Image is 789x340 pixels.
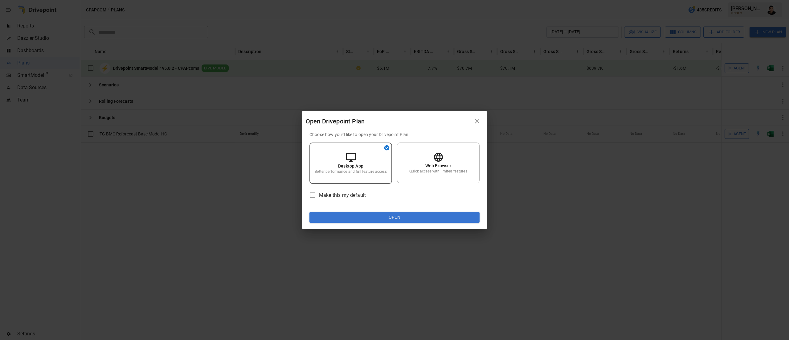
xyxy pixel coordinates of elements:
span: Make this my default [319,192,366,199]
p: Desktop App [338,163,363,169]
div: Open Drivepoint Plan [306,116,471,126]
p: Choose how you'd like to open your Drivepoint Plan [309,131,480,138]
p: Quick access with limited features [409,169,467,174]
p: Web Browser [425,163,452,169]
button: Open [309,212,480,223]
p: Better performance and full feature access [315,169,386,174]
